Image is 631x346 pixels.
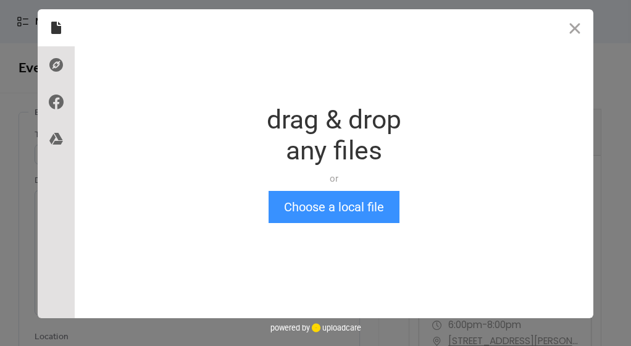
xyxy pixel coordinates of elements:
[38,9,75,46] div: Local Files
[270,318,361,337] div: powered by
[267,172,401,185] div: or
[310,323,361,332] a: uploadcare
[267,104,401,166] div: drag & drop any files
[38,120,75,158] div: Google Drive
[269,191,399,223] button: Choose a local file
[38,46,75,83] div: Direct Link
[38,83,75,120] div: Facebook
[556,9,593,46] button: Close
